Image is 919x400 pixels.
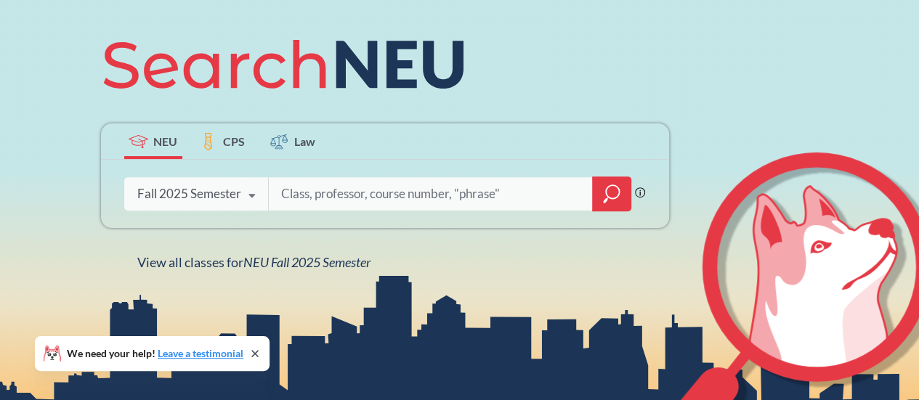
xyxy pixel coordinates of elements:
span: NEU Fall 2025 Semester [243,254,371,270]
div: Fall 2025 Semester [137,186,241,202]
input: Class, professor, course number, "phrase" [280,179,582,209]
span: NEU [153,133,177,150]
span: We need your help! [67,348,243,359]
div: magnifying glass [592,176,631,211]
span: View all classes for [137,254,371,270]
a: Leave a testimonial [158,347,243,359]
span: Law [294,133,315,150]
span: CPS [223,133,245,150]
svg: magnifying glass [603,184,620,204]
